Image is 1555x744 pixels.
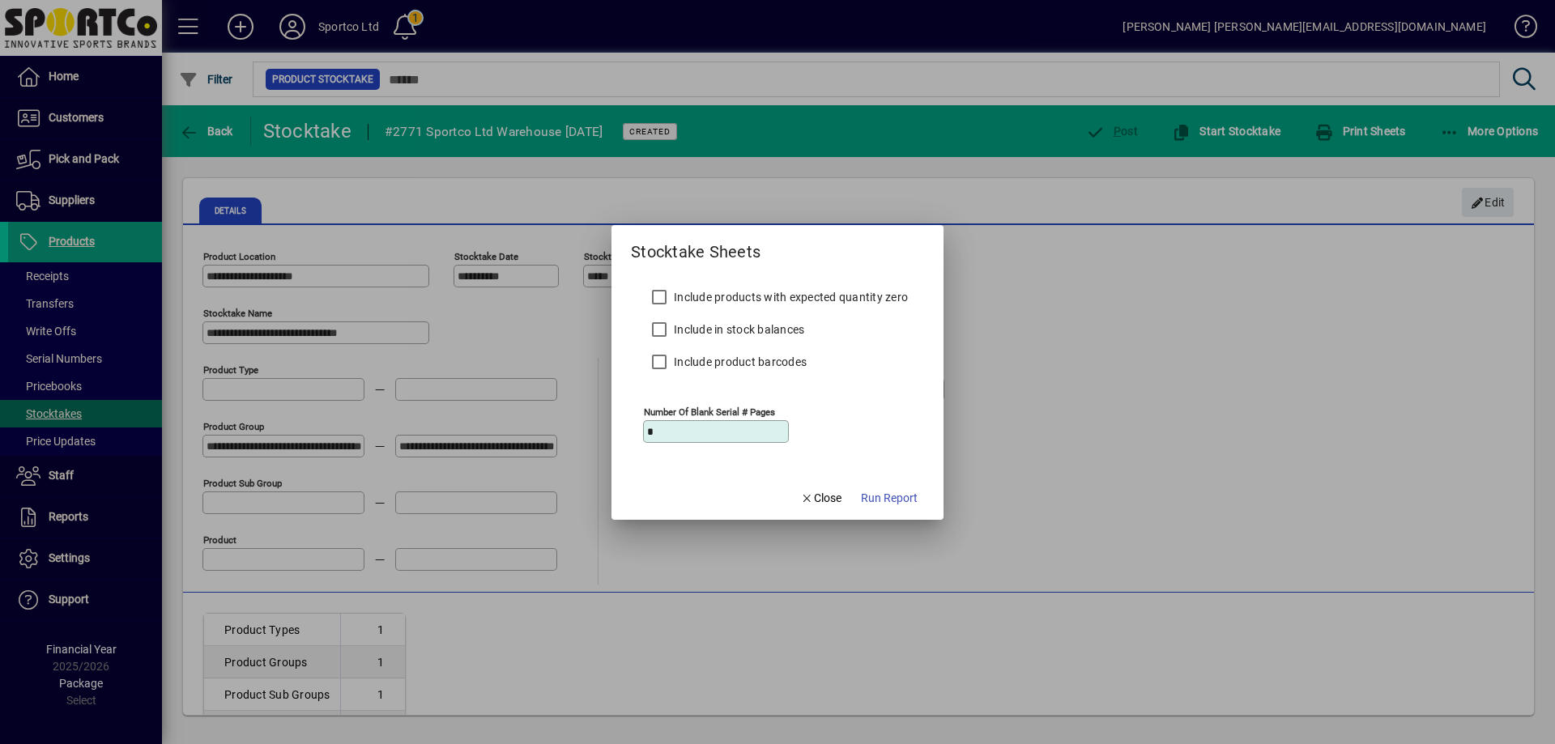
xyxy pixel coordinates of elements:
[854,484,924,513] button: Run Report
[861,490,918,507] span: Run Report
[611,225,780,265] h2: Stocktake Sheets
[644,406,775,417] mat-label: Number of blank serial # pages
[800,490,842,507] span: Close
[794,484,849,513] button: Close
[671,321,804,338] label: Include in stock balances
[671,289,908,305] label: Include products with expected quantity zero
[671,354,807,370] label: Include product barcodes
